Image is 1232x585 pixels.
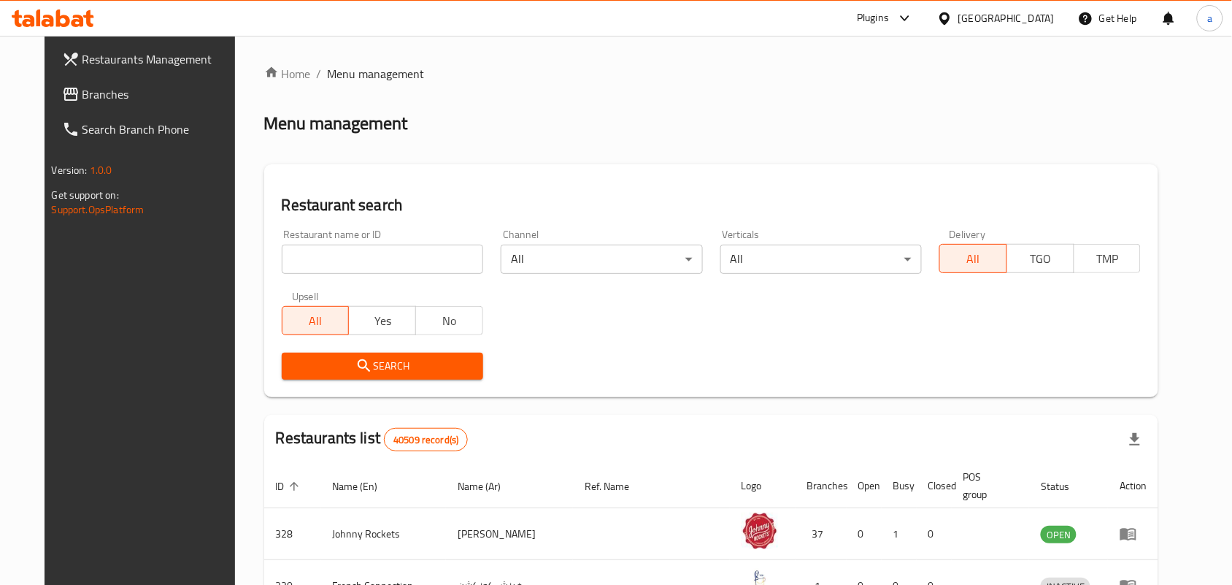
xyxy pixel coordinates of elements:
[282,353,483,380] button: Search
[1080,248,1136,269] span: TMP
[348,306,416,335] button: Yes
[328,65,425,83] span: Menu management
[50,77,250,112] a: Branches
[52,186,119,204] span: Get support on:
[282,245,483,274] input: Search for restaurant name or ID..
[1117,422,1152,457] div: Export file
[585,478,648,495] span: Ref. Name
[720,245,922,274] div: All
[446,508,573,560] td: [PERSON_NAME]
[1013,248,1069,269] span: TGO
[847,464,882,508] th: Open
[333,478,397,495] span: Name (En)
[90,161,112,180] span: 1.0.0
[730,464,796,508] th: Logo
[384,428,468,451] div: Total records count
[1041,526,1077,543] div: OPEN
[501,245,702,274] div: All
[52,161,88,180] span: Version:
[946,248,1001,269] span: All
[958,10,1055,26] div: [GEOGRAPHIC_DATA]
[288,310,344,332] span: All
[857,9,889,27] div: Plugins
[939,244,1007,273] button: All
[82,50,239,68] span: Restaurants Management
[796,508,847,560] td: 37
[276,478,304,495] span: ID
[422,310,477,332] span: No
[1120,525,1147,543] div: Menu
[282,194,1141,216] h2: Restaurant search
[264,112,408,135] h2: Menu management
[276,427,469,451] h2: Restaurants list
[282,306,350,335] button: All
[1108,464,1158,508] th: Action
[82,85,239,103] span: Branches
[882,508,917,560] td: 1
[458,478,520,495] span: Name (Ar)
[1074,244,1141,273] button: TMP
[50,42,250,77] a: Restaurants Management
[317,65,322,83] li: /
[355,310,410,332] span: Yes
[1207,10,1212,26] span: a
[415,306,483,335] button: No
[963,468,1012,503] span: POS group
[950,229,986,240] label: Delivery
[1041,527,1077,543] span: OPEN
[1006,244,1074,273] button: TGO
[1041,478,1088,495] span: Status
[264,508,321,560] td: 328
[292,291,319,302] label: Upsell
[882,464,917,508] th: Busy
[50,112,250,147] a: Search Branch Phone
[917,508,952,560] td: 0
[264,65,1159,83] nav: breadcrumb
[385,433,467,447] span: 40509 record(s)
[293,357,471,375] span: Search
[847,508,882,560] td: 0
[264,65,311,83] a: Home
[82,121,239,138] span: Search Branch Phone
[52,200,145,219] a: Support.OpsPlatform
[742,513,778,549] img: Johnny Rockets
[321,508,447,560] td: Johnny Rockets
[796,464,847,508] th: Branches
[917,464,952,508] th: Closed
